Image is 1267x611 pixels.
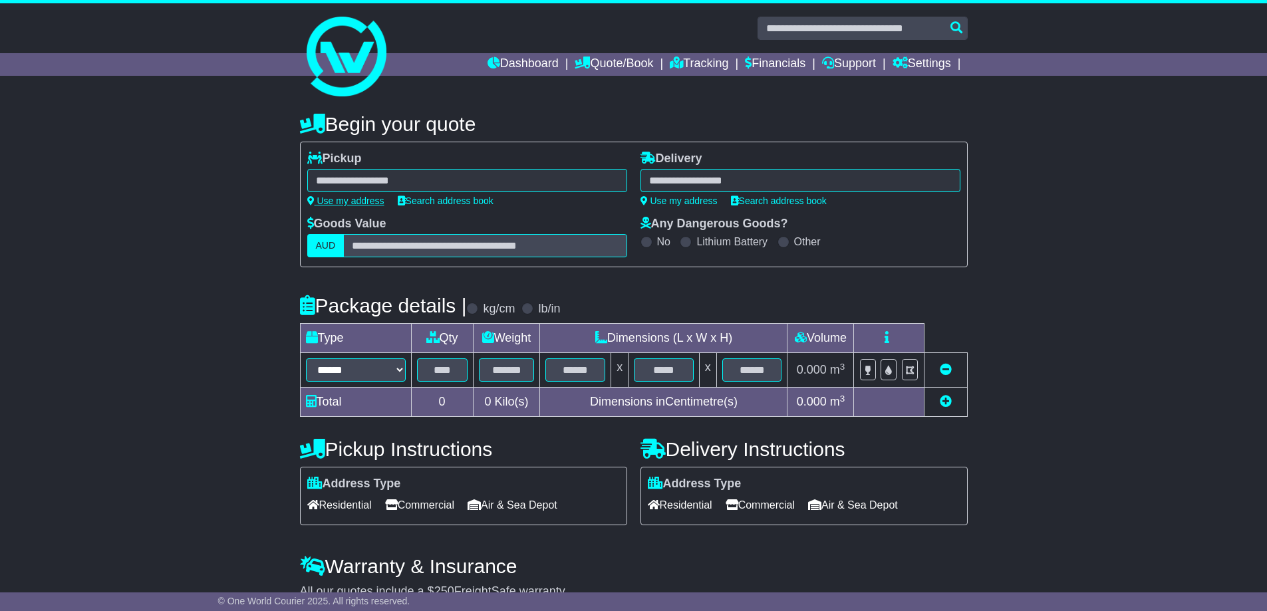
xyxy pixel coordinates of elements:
h4: Warranty & Insurance [300,555,968,577]
label: Address Type [648,477,742,491]
label: Delivery [640,152,702,166]
sup: 3 [840,362,845,372]
h4: Pickup Instructions [300,438,627,460]
td: Qty [411,324,473,353]
span: 250 [434,584,454,598]
td: x [611,353,629,388]
a: Search address book [398,195,493,206]
sup: 3 [840,394,845,404]
h4: Package details | [300,295,467,316]
span: Residential [648,495,712,515]
td: x [699,353,716,388]
a: Tracking [670,53,728,76]
h4: Begin your quote [300,113,968,135]
a: Search address book [731,195,827,206]
a: Use my address [640,195,718,206]
td: Total [300,388,411,417]
label: Any Dangerous Goods? [640,217,788,231]
label: Address Type [307,477,401,491]
h4: Delivery Instructions [640,438,968,460]
span: 0 [484,395,491,408]
span: m [830,395,845,408]
span: 0.000 [797,363,827,376]
a: Remove this item [940,363,952,376]
span: m [830,363,845,376]
a: Dashboard [488,53,559,76]
a: Use my address [307,195,384,206]
td: Type [300,324,411,353]
label: AUD [307,234,345,257]
label: Goods Value [307,217,386,231]
span: Air & Sea Depot [808,495,898,515]
label: lb/in [538,302,560,316]
a: Support [822,53,876,76]
a: Financials [745,53,805,76]
td: 0 [411,388,473,417]
div: All our quotes include a $ FreightSafe warranty. [300,584,968,599]
td: Volume [787,324,854,353]
span: 0.000 [797,395,827,408]
td: Kilo(s) [473,388,540,417]
label: No [657,235,670,248]
a: Quote/Book [575,53,653,76]
td: Dimensions in Centimetre(s) [540,388,787,417]
td: Weight [473,324,540,353]
span: © One World Courier 2025. All rights reserved. [218,596,410,606]
label: kg/cm [483,302,515,316]
span: Air & Sea Depot [468,495,557,515]
span: Residential [307,495,372,515]
a: Add new item [940,395,952,408]
label: Pickup [307,152,362,166]
label: Other [794,235,821,248]
span: Commercial [385,495,454,515]
a: Settings [893,53,951,76]
td: Dimensions (L x W x H) [540,324,787,353]
span: Commercial [726,495,795,515]
label: Lithium Battery [696,235,768,248]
